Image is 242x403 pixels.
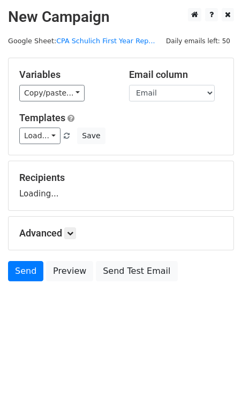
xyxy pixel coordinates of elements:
a: CPA Schulich First Year Rep... [56,37,155,45]
a: Load... [19,128,61,144]
span: Daily emails left: 50 [162,35,234,47]
a: Templates [19,112,65,123]
button: Save [77,128,105,144]
h5: Email column [129,69,223,81]
h5: Advanced [19,227,223,239]
a: Send [8,261,43,281]
small: Google Sheet: [8,37,155,45]
a: Daily emails left: 50 [162,37,234,45]
a: Send Test Email [96,261,177,281]
h5: Recipients [19,172,223,184]
div: Loading... [19,172,223,200]
a: Copy/paste... [19,85,85,101]
h5: Variables [19,69,113,81]
a: Preview [46,261,93,281]
h2: New Campaign [8,8,234,26]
